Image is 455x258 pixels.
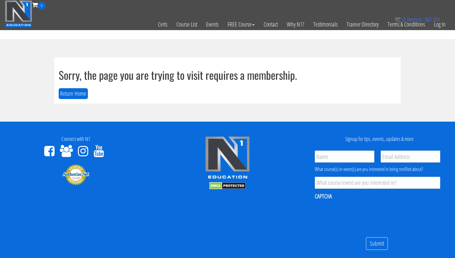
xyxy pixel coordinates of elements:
[366,237,388,250] input: Submit
[381,151,440,163] input: Email Address
[425,16,440,23] bdi: 0.00
[282,10,309,39] a: Why N1?
[32,1,45,9] a: 0
[172,10,202,39] a: Course List
[59,69,396,81] h1: Sorry, the page you are trying to visit requires a membership.
[342,10,383,39] a: Trainer Directory
[315,192,332,200] label: CAPTCHA
[308,136,450,142] h4: Signup for tips, events, updates & more
[202,10,223,39] a: Events
[315,177,440,189] input: What course/event are you interested in?
[5,136,147,142] h4: Connect with N1
[153,10,172,39] a: Certs
[315,151,374,163] input: Name
[407,16,423,23] span: items:
[395,16,440,23] a: 0 items: $0.00
[402,16,405,23] span: 0
[315,204,406,228] iframe: reCAPTCHA
[429,10,450,39] a: Log In
[395,17,401,23] img: icon11.png
[59,88,88,99] button: Return Home
[209,182,246,189] img: DMCA.com Protection Status
[5,0,32,27] img: n1-education
[425,16,428,23] span: $
[309,10,342,39] a: Testimonials
[205,136,250,181] img: n1-edu-logo
[315,166,440,173] div: What course(s) or event(s) are you interested in being notified about?
[62,164,89,185] img: Authorize.Net Merchant - Click to Verify
[38,2,45,10] span: 0
[223,10,259,39] a: FREE Course
[259,10,282,39] a: Contact
[383,10,429,39] a: Terms & Conditions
